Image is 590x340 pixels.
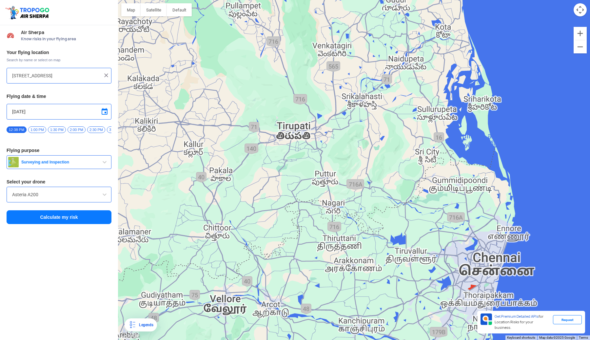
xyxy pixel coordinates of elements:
span: 1:00 PM [28,126,46,133]
img: Risk Scores [7,31,14,39]
h3: Flying date & time [7,94,111,99]
a: Terms [579,336,588,339]
img: Google [120,331,141,340]
img: ic_tgdronemaps.svg [5,5,51,20]
button: Zoom out [574,40,587,53]
h3: Your flying location [7,50,111,55]
span: 1:30 PM [48,126,66,133]
span: 2:00 PM [68,126,86,133]
span: 2:30 PM [87,126,105,133]
button: Surveying and Inspection [7,155,111,169]
span: Know risks in your flying area [21,36,111,42]
span: Get Premium Detailed APIs [495,314,539,319]
button: Zoom in [574,27,587,40]
button: Show street map [121,3,141,16]
div: Legends [136,321,153,329]
img: survey.png [8,157,19,167]
span: 3:00 PM [107,126,125,133]
span: Map data ©2025 Google [539,336,575,339]
input: Search your flying location [12,72,101,80]
span: Air Sherpa [21,30,111,35]
div: for Location Risks for your business. [492,313,553,331]
span: Surveying and Inspection [19,160,101,165]
img: Premium APIs [481,313,492,325]
input: Select Date [12,108,106,116]
button: Map camera controls [574,3,587,16]
a: Open this area in Google Maps (opens a new window) [120,331,141,340]
img: Legends [128,321,136,329]
span: 12:38 PM [7,126,27,133]
h3: Flying purpose [7,148,111,153]
img: ic_close.png [103,72,109,79]
span: Search by name or select on map [7,57,111,63]
button: Keyboard shortcuts [507,335,535,340]
h3: Select your drone [7,179,111,184]
input: Search by name or Brand [12,191,106,198]
button: Show satellite imagery [141,3,167,16]
div: Request [553,315,582,324]
button: Calculate my risk [7,210,111,224]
